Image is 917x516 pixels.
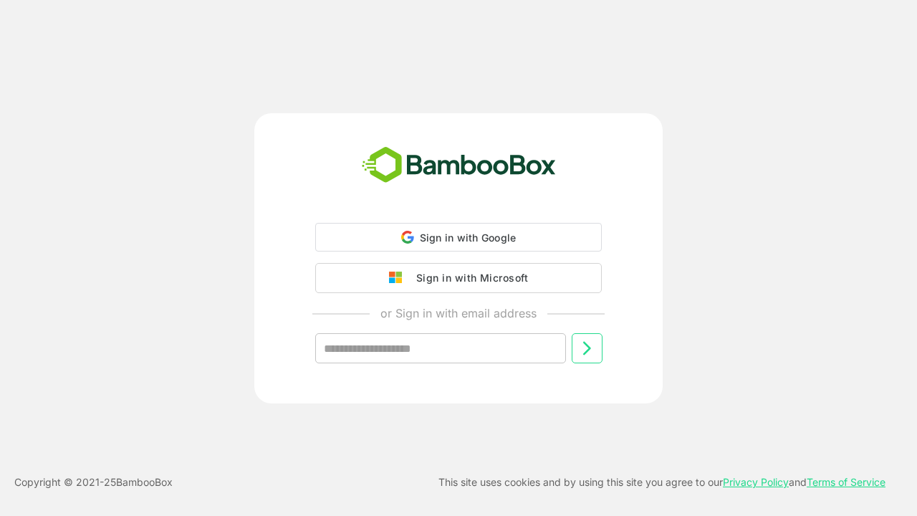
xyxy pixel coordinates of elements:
a: Terms of Service [807,476,885,488]
button: Sign in with Microsoft [315,263,602,293]
p: or Sign in with email address [380,305,537,322]
img: bamboobox [354,142,564,189]
div: Sign in with Google [315,223,602,252]
div: Sign in with Microsoft [409,269,528,287]
img: google [389,272,409,285]
span: Sign in with Google [420,231,517,244]
p: Copyright © 2021- 25 BambooBox [14,474,173,491]
p: This site uses cookies and by using this site you agree to our and [438,474,885,491]
a: Privacy Policy [723,476,789,488]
